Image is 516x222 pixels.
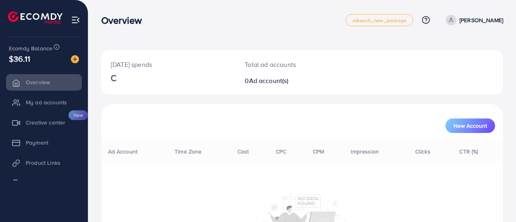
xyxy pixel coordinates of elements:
a: [PERSON_NAME] [443,15,503,25]
a: adreach_new_package [345,14,413,26]
h3: Overview [101,15,148,26]
span: New Account [454,123,487,129]
p: [PERSON_NAME] [460,15,503,25]
img: image [71,55,79,63]
span: Ad account(s) [249,76,289,85]
button: New Account [445,118,495,133]
p: Total ad accounts [245,60,326,69]
img: menu [71,15,80,25]
span: $36.11 [9,53,30,64]
img: logo [8,11,62,24]
p: [DATE] spends [111,60,225,69]
span: Ecomdy Balance [9,44,52,52]
span: adreach_new_package [352,18,406,23]
h2: 0 [245,77,326,85]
